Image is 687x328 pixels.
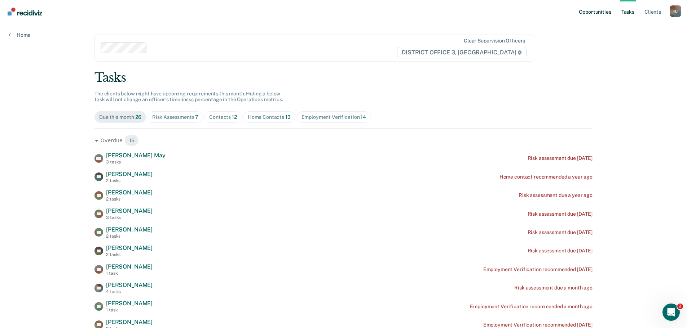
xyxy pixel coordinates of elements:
span: [PERSON_NAME] May [106,152,165,159]
div: 2 tasks [106,234,153,239]
div: Risk Assessments [152,114,199,120]
div: 2 tasks [106,252,153,257]
div: Risk assessment due [DATE] [528,229,593,235]
div: Employment Verification [301,114,366,120]
span: 12 [232,114,237,120]
span: 14 [361,114,366,120]
span: The clients below might have upcoming requirements this month. Hiding a below task will not chang... [94,91,283,103]
div: 4 tasks [106,289,153,294]
button: Profile dropdown button [670,5,681,17]
div: Risk assessment due [DATE] [528,248,593,254]
div: Overdue 15 [94,135,593,146]
span: [PERSON_NAME] [106,282,153,288]
div: 2 tasks [106,197,153,202]
div: 1 task [106,307,153,313]
a: Home [9,32,30,38]
div: Home Contacts [248,114,291,120]
span: [PERSON_NAME] [106,319,153,325]
div: Risk assessment due a month ago [514,285,593,291]
div: Employment Verification recommended a month ago [470,304,592,310]
span: [PERSON_NAME] [106,207,153,214]
span: [PERSON_NAME] [106,244,153,251]
img: Recidiviz [8,8,42,15]
div: Tasks [94,70,593,85]
span: 7 [195,114,198,120]
div: Clear supervision officers [464,38,525,44]
div: Risk assessment due [DATE] [528,211,593,217]
span: [PERSON_NAME] [106,263,153,270]
span: 15 [124,135,139,146]
div: Due this month [99,114,141,120]
div: Risk assessment due a year ago [519,192,593,198]
span: 26 [135,114,141,120]
span: [PERSON_NAME] [106,171,153,178]
div: Home contact recommended a year ago [499,174,593,180]
span: DISTRICT OFFICE 3, [GEOGRAPHIC_DATA] [397,47,527,58]
span: [PERSON_NAME] [106,189,153,196]
div: Employment Verification recommended [DATE] [483,322,593,328]
iframe: Intercom live chat [662,304,680,321]
span: 13 [285,114,291,120]
div: N J [670,5,681,17]
div: 3 tasks [106,215,153,220]
div: 1 task [106,271,153,276]
div: 2 tasks [106,178,153,183]
div: Employment Verification recommended [DATE] [483,266,593,273]
div: Contacts [209,114,237,120]
div: Risk assessment due [DATE] [528,155,593,161]
div: 3 tasks [106,159,165,165]
span: [PERSON_NAME] [106,226,153,233]
span: 2 [677,304,683,309]
span: [PERSON_NAME] [106,300,153,307]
